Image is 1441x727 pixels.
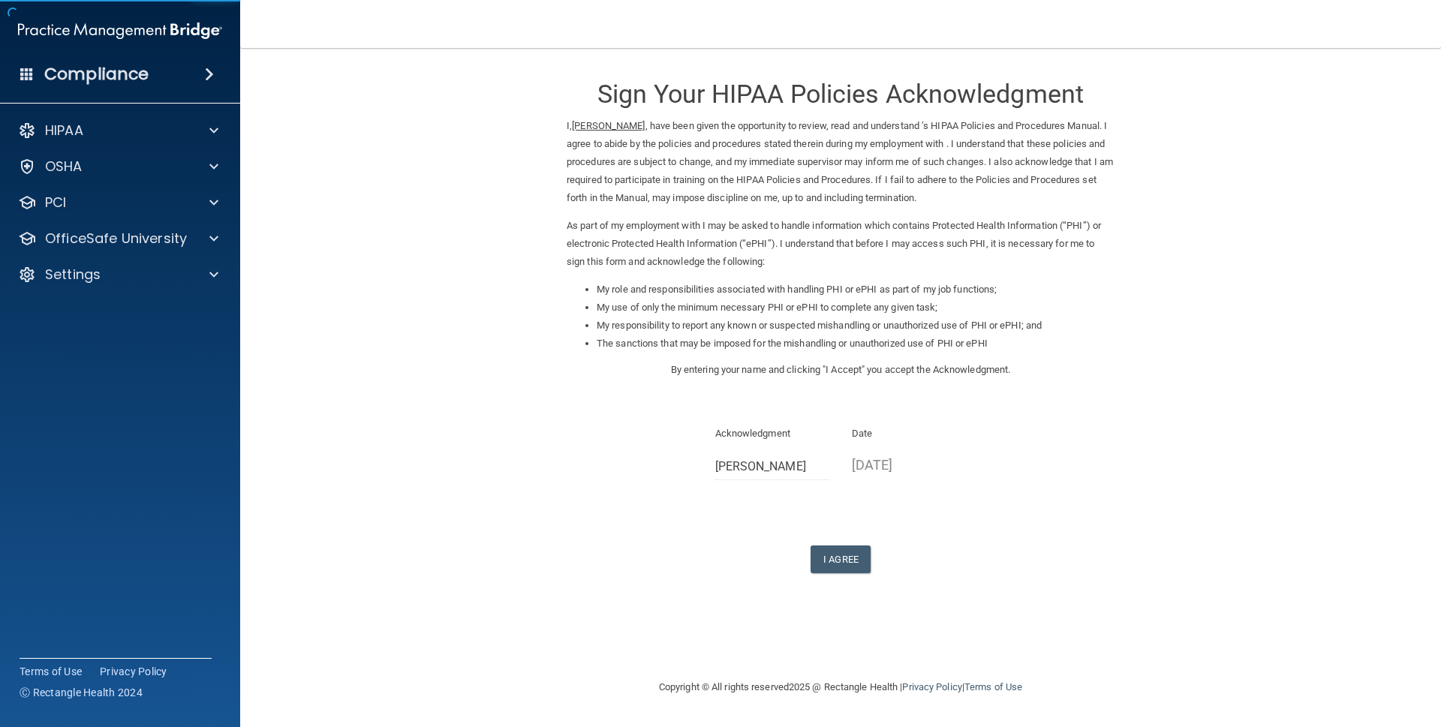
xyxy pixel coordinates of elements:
span: Ⓒ Rectangle Health 2024 [20,685,143,700]
div: Copyright © All rights reserved 2025 @ Rectangle Health | | [567,663,1115,711]
p: As part of my employment with I may be asked to handle information which contains Protected Healt... [567,217,1115,271]
p: [DATE] [852,452,967,477]
li: The sanctions that may be imposed for the mishandling or unauthorized use of PHI or ePHI [597,335,1115,353]
a: Privacy Policy [902,681,961,692]
h4: Compliance [44,64,149,85]
a: PCI [18,194,218,212]
a: HIPAA [18,122,218,140]
a: Settings [18,266,218,284]
p: Settings [45,266,101,284]
a: Privacy Policy [100,664,167,679]
p: OSHA [45,158,83,176]
a: OfficeSafe University [18,230,218,248]
a: Terms of Use [20,664,82,679]
a: Terms of Use [964,681,1022,692]
li: My use of only the minimum necessary PHI or ePHI to complete any given task; [597,299,1115,317]
p: Acknowledgment [715,425,830,443]
input: Full Name [715,452,830,480]
h3: Sign Your HIPAA Policies Acknowledgment [567,80,1115,108]
li: My responsibility to report any known or suspected mishandling or unauthorized use of PHI or ePHI... [597,317,1115,335]
p: Date [852,425,967,443]
p: OfficeSafe University [45,230,187,248]
ins: [PERSON_NAME] [572,120,645,131]
p: HIPAA [45,122,83,140]
button: I Agree [811,545,871,573]
a: OSHA [18,158,218,176]
p: I, , have been given the opportunity to review, read and understand ’s HIPAA Policies and Procedu... [567,117,1115,207]
li: My role and responsibilities associated with handling PHI or ePHI as part of my job functions; [597,281,1115,299]
img: PMB logo [18,16,222,46]
p: By entering your name and clicking "I Accept" you accept the Acknowledgment. [567,361,1115,379]
p: PCI [45,194,66,212]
